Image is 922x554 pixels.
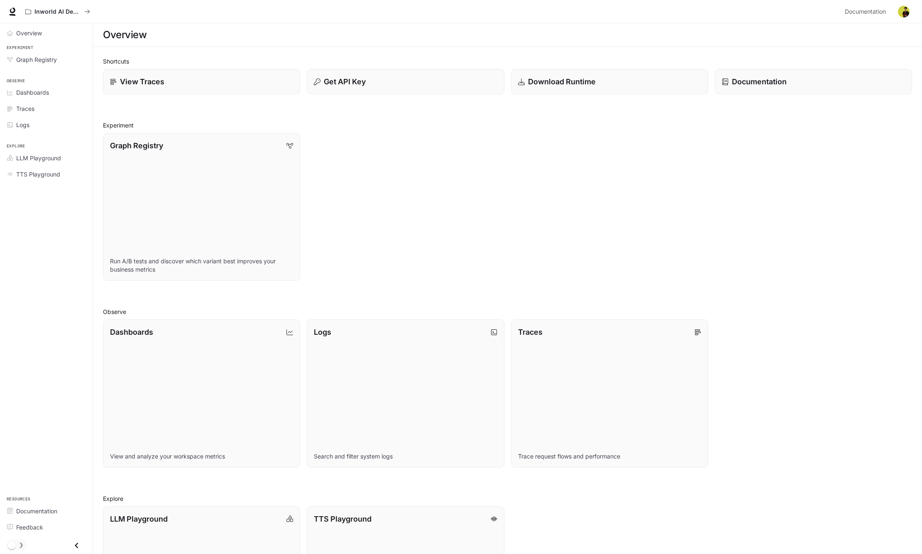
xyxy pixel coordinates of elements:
[16,523,43,532] span: Feedback
[3,167,89,181] a: TTS Playground
[110,257,293,274] p: Run A/B tests and discover which variant best improves your business metrics
[103,57,912,66] h2: Shortcuts
[324,76,366,87] p: Get API Key
[7,540,16,549] span: Dark mode toggle
[16,170,60,179] span: TTS Playground
[3,85,89,100] a: Dashboards
[103,121,912,130] h2: Experiment
[314,452,497,461] p: Search and filter system logs
[518,326,543,338] p: Traces
[511,69,708,94] a: Download Runtime
[67,537,86,554] button: Close drawer
[511,319,708,467] a: TracesTrace request flows and performance
[120,76,164,87] p: View Traces
[103,494,912,503] h2: Explore
[3,101,89,116] a: Traces
[110,140,163,151] p: Graph Registry
[16,104,34,113] span: Traces
[16,507,57,515] span: Documentation
[3,504,89,518] a: Documentation
[307,319,504,467] a: LogsSearch and filter system logs
[110,326,153,338] p: Dashboards
[314,513,372,525] p: TTS Playground
[3,118,89,132] a: Logs
[732,76,787,87] p: Documentation
[898,6,910,17] img: User avatar
[3,520,89,534] a: Feedback
[103,27,147,43] h1: Overview
[16,120,29,129] span: Logs
[16,154,61,162] span: LLM Playground
[3,26,89,40] a: Overview
[841,3,892,20] a: Documentation
[34,8,81,15] p: Inworld AI Demos
[528,76,596,87] p: Download Runtime
[103,319,300,467] a: DashboardsView and analyze your workspace metrics
[103,69,300,94] a: View Traces
[3,151,89,165] a: LLM Playground
[16,88,49,97] span: Dashboards
[3,52,89,67] a: Graph Registry
[103,307,912,316] h2: Observe
[895,3,912,20] button: User avatar
[16,55,57,64] span: Graph Registry
[715,69,912,94] a: Documentation
[16,29,42,37] span: Overview
[314,326,331,338] p: Logs
[110,452,293,461] p: View and analyze your workspace metrics
[307,69,504,94] button: Get API Key
[518,452,701,461] p: Trace request flows and performance
[110,513,168,525] p: LLM Playground
[845,7,886,17] span: Documentation
[22,3,94,20] button: All workspaces
[103,133,300,281] a: Graph RegistryRun A/B tests and discover which variant best improves your business metrics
